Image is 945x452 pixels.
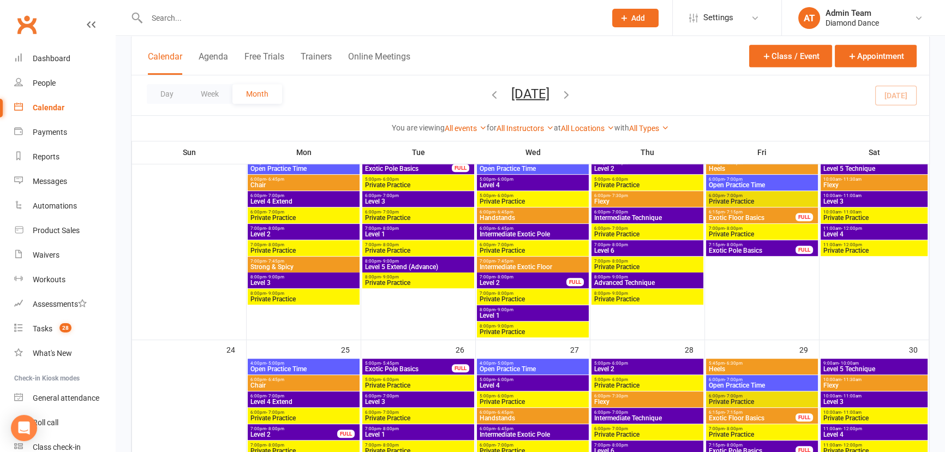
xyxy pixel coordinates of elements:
button: Appointment [835,45,917,67]
a: Workouts [14,267,115,292]
span: Private Practice [479,329,587,335]
span: 11:00am [823,226,925,231]
span: - 12:00pm [841,426,862,431]
span: Strong & Spicy [250,264,357,270]
span: 6:15pm [708,410,796,415]
span: - 7:00pm [266,193,284,198]
span: Settings [703,5,733,30]
span: Level 5 Extend (Advance) [364,264,472,270]
div: 26 [456,340,475,358]
span: Open Practice Time [250,366,357,372]
button: [DATE] [511,86,549,101]
div: FULL [796,213,813,221]
span: Private Practice [823,247,925,254]
button: Day [147,84,187,104]
span: 5:00pm [479,394,587,399]
span: 6:00pm [364,193,472,198]
span: - 6:00pm [610,377,628,382]
div: Roll call [33,418,58,427]
span: - 11:00am [841,193,862,198]
span: Level 2 [594,366,701,372]
span: 5:45pm [708,361,816,366]
span: Private Practice [594,182,701,188]
span: 10:00am [823,377,925,382]
span: - 9:00pm [610,291,628,296]
span: 5:00pm [594,377,701,382]
a: Assessments [14,292,115,317]
span: Level 4 Extend [250,198,357,205]
span: 7:00pm [364,426,472,431]
span: - 7:00pm [725,193,743,198]
span: Private Practice [823,215,925,221]
span: 6:00pm [479,226,587,231]
span: Level 4 [823,231,925,237]
span: Private Practice [594,382,701,389]
span: 5:00pm [479,177,587,182]
span: - 7:00pm [381,193,399,198]
span: 10:00am [823,210,925,215]
span: - 5:45pm [381,361,399,366]
span: - 8:00pm [725,242,743,247]
button: Class / Event [749,45,832,67]
span: 6:00pm [594,394,701,399]
span: 6:00pm [594,226,701,231]
span: 8:00pm [364,275,472,279]
a: Product Sales [14,218,115,243]
strong: for [487,123,497,132]
div: 24 [226,340,246,358]
div: Reports [33,152,59,161]
span: Private Practice [250,247,357,254]
span: 6:00pm [479,242,587,247]
span: Private Practice [479,198,587,205]
span: Chair [250,182,357,188]
span: Intermediate Exotic Floor [479,264,587,270]
span: - 7:45pm [266,259,284,264]
span: - 12:00pm [841,242,862,247]
span: 6:00pm [594,426,701,431]
div: Diamond Dance [826,18,879,28]
span: 7:00pm [594,242,701,247]
th: Fri [705,141,820,164]
span: 6:00pm [594,410,701,415]
span: - 9:00pm [266,275,284,279]
span: 6:00pm [250,394,357,399]
a: Messages [14,169,115,194]
span: - 8:00pm [495,291,513,296]
span: 8:00pm [364,259,472,264]
span: - 8:00pm [725,226,743,231]
span: - 6:00pm [381,177,399,182]
span: Open Practice Time [708,382,816,389]
span: - 8:00pm [381,426,399,431]
span: Level 2 [250,231,357,237]
span: 5:00pm [364,361,452,366]
div: 25 [341,340,361,358]
a: All events [445,124,487,133]
span: 5:00pm [364,177,472,182]
span: 11:00am [823,426,925,431]
span: - 7:00pm [610,410,628,415]
span: 7:00pm [364,242,472,247]
div: People [33,79,56,87]
span: Private Practice [364,215,472,221]
span: - 6:00pm [495,394,513,399]
span: 11:00am [823,242,925,247]
span: - 9:00pm [610,275,628,279]
a: Reports [14,145,115,169]
span: Level 4 Extend [250,399,357,405]
span: - 9:00pm [495,324,513,329]
span: Level 3 [250,279,357,286]
span: Exotic Pole Basics [364,165,452,172]
strong: with [614,123,629,132]
span: 7:00pm [250,259,357,264]
span: Private Practice [708,399,816,405]
span: Level 2 [594,165,701,172]
button: Calendar [148,51,182,75]
span: 8:00pm [594,275,701,279]
span: 7:00pm [250,226,357,231]
span: - 7:15pm [725,210,743,215]
div: Dashboard [33,54,70,63]
span: Handstands [479,215,587,221]
span: - 11:00am [841,394,862,399]
span: Private Practice [250,215,357,221]
span: 6:00pm [250,193,357,198]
